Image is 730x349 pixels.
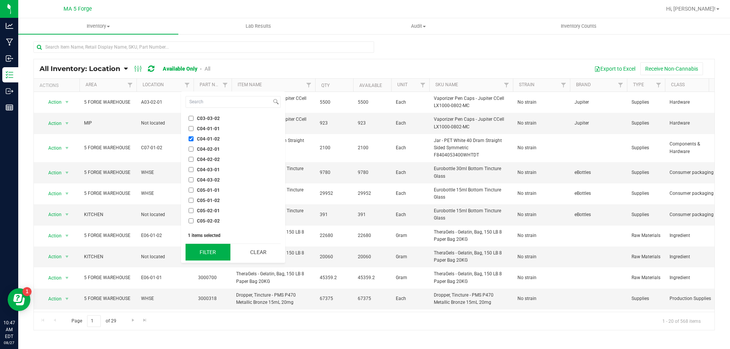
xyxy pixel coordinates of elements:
[670,295,717,302] span: Production Supplies
[499,18,659,34] a: Inventory Counts
[434,137,508,159] span: Jar - PET White 40 Dram Straight Sided Symmetric F8404053400WHTDT
[189,208,194,213] input: C05-02-01
[198,274,227,281] span: 3000700
[320,190,349,197] span: 29952
[163,66,197,72] a: Available Only
[197,178,220,182] span: C04-03-02
[124,79,136,92] a: Filter
[186,96,271,107] input: Search
[358,295,387,302] span: 67375
[33,41,374,53] input: Search Item Name, Retail Display Name, SKU, Part Number...
[143,82,164,87] a: Location
[84,169,132,176] span: 5 FORGE WAREHOUSE
[632,253,660,261] span: Raw Materials
[358,144,387,152] span: 2100
[189,218,194,223] input: C05-02-02
[197,219,220,223] span: C05-02-02
[22,287,32,296] iframe: Resource center unread badge
[189,126,194,131] input: C04-01-01
[633,82,644,87] a: Type
[84,190,132,197] span: 5 FORGE WAREHOUSE
[320,120,349,127] span: 923
[434,292,508,306] span: Dropper, Tincture - PMS P470 Metallic Bronze 15mL 20mg
[3,319,15,340] p: 10:47 AM EDT
[358,120,387,127] span: 923
[320,232,349,239] span: 22680
[62,294,72,304] span: select
[6,22,13,30] inline-svg: Analytics
[141,99,189,106] span: A03-02-01
[40,65,120,73] span: All Inventory: Location
[197,157,220,162] span: C04-02-02
[434,95,508,109] span: Vaporizer Pen Caps - Jupiter CCell LX1000-0802-MC
[141,120,189,127] span: Not located
[666,6,716,12] span: Hi, [PERSON_NAME]!
[670,274,717,281] span: Ingredient
[632,295,660,302] span: Supplies
[358,169,387,176] span: 9780
[84,274,132,281] span: 5 FORGE WAREHOUSE
[574,120,622,127] span: Jupiter
[670,190,717,197] span: Consumer packaging
[41,97,62,107] span: Action
[84,211,132,218] span: KITCHEN
[41,231,62,241] span: Action
[41,143,62,153] span: Action
[519,82,535,87] a: Strain
[62,273,72,283] span: select
[127,315,138,325] a: Go to the next page
[197,147,220,152] span: C04-02-01
[41,118,62,129] span: Action
[517,253,565,261] span: No strain
[84,253,132,261] span: KITCHEN
[670,169,717,176] span: Consumer packaging
[200,82,230,87] a: Part Number
[84,120,132,127] span: MIP
[320,253,349,261] span: 20060
[303,79,315,92] a: Filter
[40,65,124,73] a: All Inventory: Location
[41,167,62,178] span: Action
[517,144,565,152] span: No strain
[236,270,311,285] span: TheraGels - Gelatin, Bag, 150 LB 8 Paper Bag 20KG
[6,38,13,46] inline-svg: Manufacturing
[141,169,189,176] span: WHSE
[141,211,189,218] span: Not located
[358,253,387,261] span: 20060
[320,144,349,152] span: 2100
[320,211,349,218] span: 391
[41,209,62,220] span: Action
[396,169,425,176] span: Each
[198,295,227,302] span: 3000318
[141,274,189,281] span: E06-01-01
[65,315,122,327] span: Page of 29
[670,99,717,106] span: Hardware
[614,79,627,92] a: Filter
[189,157,194,162] input: C04-02-02
[632,169,660,176] span: Supplies
[517,99,565,106] span: No strain
[62,167,72,178] span: select
[338,18,498,34] a: Audit
[8,288,30,311] iframe: Resource center
[62,118,72,129] span: select
[6,104,13,111] inline-svg: Reports
[197,137,220,141] span: C04-01-02
[62,143,72,153] span: select
[186,244,230,261] button: Filter
[197,208,220,213] span: C05-02-01
[87,315,101,327] input: 1
[189,177,194,182] input: C04-03-02
[632,274,660,281] span: Raw Materials
[417,79,429,92] a: Filter
[188,233,278,238] div: 1 items selected
[517,295,565,302] span: No strain
[396,99,425,106] span: Each
[197,116,220,121] span: C03-03-02
[434,229,508,243] span: TheraGels - Gelatin, Bag, 150 LB 8 Paper Bag 20KG
[434,207,508,222] span: Eurobottle 15ml Bottom Tincture Glass
[517,169,565,176] span: No strain
[632,120,660,127] span: Supplies
[6,55,13,62] inline-svg: Inbound
[589,62,640,75] button: Export to Excel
